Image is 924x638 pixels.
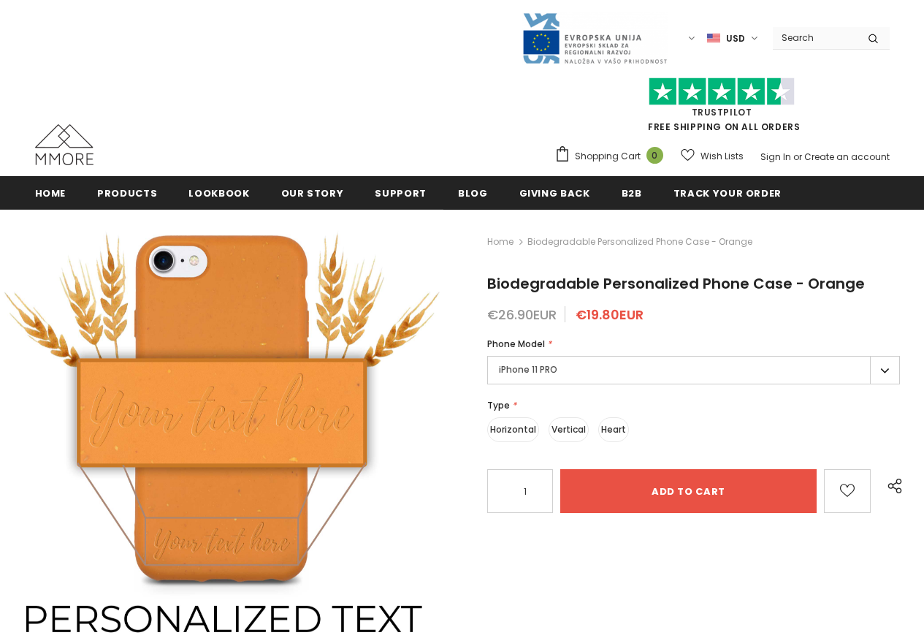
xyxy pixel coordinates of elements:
[281,186,344,200] span: Our Story
[35,186,66,200] span: Home
[692,106,752,118] a: Trustpilot
[700,149,744,164] span: Wish Lists
[549,417,589,442] label: Vertical
[707,32,720,45] img: USD
[649,77,795,106] img: Trust Pilot Stars
[575,149,641,164] span: Shopping Cart
[576,305,644,324] span: €19.80EUR
[622,186,642,200] span: B2B
[188,176,249,209] a: Lookbook
[97,186,157,200] span: Products
[522,12,668,65] img: Javni Razpis
[375,176,427,209] a: support
[487,305,557,324] span: €26.90EUR
[281,176,344,209] a: Our Story
[522,31,668,44] a: Javni Razpis
[673,186,782,200] span: Track your order
[487,399,510,411] span: Type
[487,273,865,294] span: Biodegradable Personalized Phone Case - Orange
[598,417,629,442] label: Heart
[527,233,752,251] span: Biodegradable Personalized Phone Case - Orange
[519,176,590,209] a: Giving back
[97,176,157,209] a: Products
[760,151,791,163] a: Sign In
[726,31,745,46] span: USD
[560,469,817,513] input: Add to cart
[375,186,427,200] span: support
[773,27,857,48] input: Search Site
[458,186,488,200] span: Blog
[458,176,488,209] a: Blog
[554,84,890,133] span: FREE SHIPPING ON ALL ORDERS
[35,124,93,165] img: MMORE Cases
[804,151,890,163] a: Create an account
[35,176,66,209] a: Home
[188,186,249,200] span: Lookbook
[681,143,744,169] a: Wish Lists
[793,151,802,163] span: or
[673,176,782,209] a: Track your order
[519,186,590,200] span: Giving back
[487,356,900,384] label: iPhone 11 PRO
[487,338,545,350] span: Phone Model
[554,145,671,167] a: Shopping Cart 0
[622,176,642,209] a: B2B
[487,417,539,442] label: Horizontal
[646,147,663,164] span: 0
[487,233,513,251] a: Home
